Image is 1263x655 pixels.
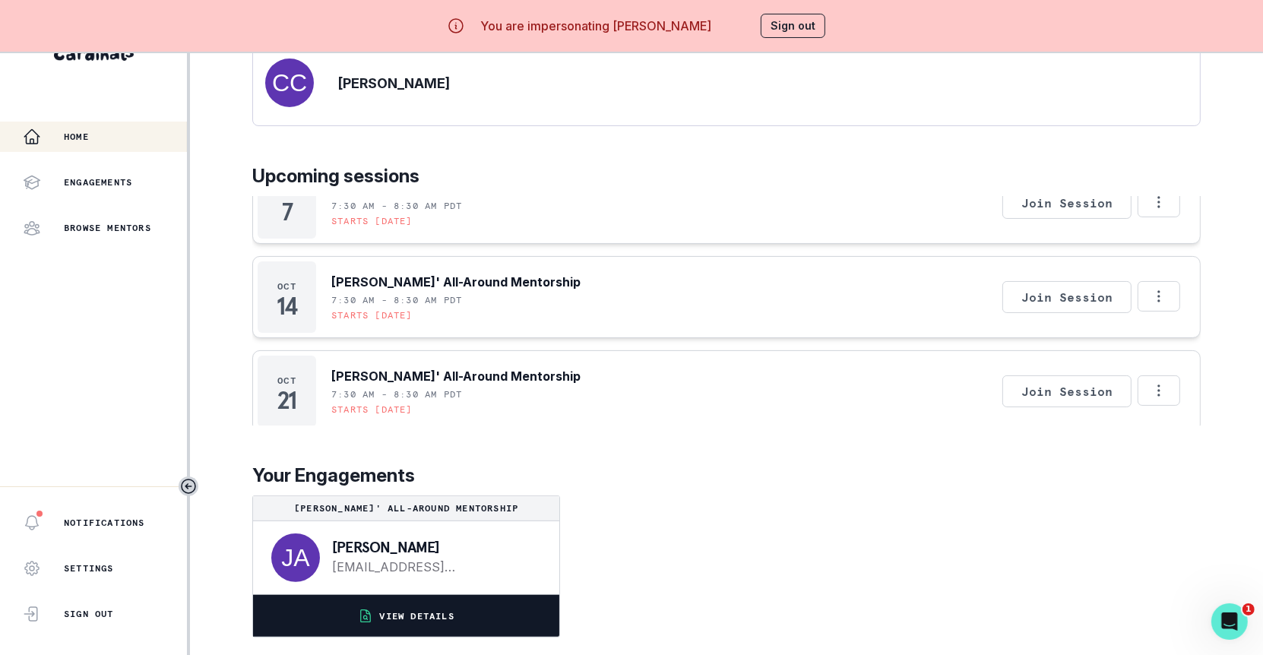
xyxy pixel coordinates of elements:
p: 7 [282,204,293,220]
p: Settings [64,562,114,574]
iframe: Intercom live chat [1211,603,1248,640]
p: [PERSON_NAME]' All-Around Mentorship [259,502,553,514]
p: Sign Out [64,608,114,620]
p: VIEW DETAILS [379,610,454,622]
p: 14 [277,299,297,314]
button: Sign out [761,14,825,38]
span: 1 [1242,603,1255,615]
p: 7:30 AM - 8:30 AM PDT [331,294,462,306]
p: Starts [DATE] [331,215,413,227]
button: Options [1138,375,1180,406]
p: 7:30 AM - 8:30 AM PDT [331,200,462,212]
button: Toggle sidebar [179,476,198,496]
p: [PERSON_NAME] [332,540,535,555]
p: Home [64,131,89,143]
p: [PERSON_NAME]' All-Around Mentorship [331,367,581,385]
p: Oct [277,375,296,387]
button: Options [1138,281,1180,312]
a: [EMAIL_ADDRESS][DOMAIN_NAME] [332,558,535,576]
p: Browse Mentors [64,222,151,234]
p: Oct [277,280,296,293]
p: [PERSON_NAME]' All-Around Mentorship [331,273,581,291]
p: Starts [DATE] [331,403,413,416]
img: svg [271,533,320,582]
p: 21 [277,393,296,408]
button: Join Session [1002,375,1132,407]
p: Upcoming sessions [252,163,1201,190]
img: svg [265,59,314,107]
p: Starts [DATE] [331,309,413,321]
button: Options [1138,187,1180,217]
button: Join Session [1002,281,1132,313]
button: VIEW DETAILS [253,595,559,637]
p: [PERSON_NAME] [338,73,450,93]
p: Notifications [64,517,145,529]
p: You are impersonating [PERSON_NAME] [480,17,711,35]
p: Your Engagements [252,462,1201,489]
button: Join Session [1002,187,1132,219]
p: 7:30 AM - 8:30 AM PDT [331,388,462,400]
p: Engagements [64,176,132,188]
